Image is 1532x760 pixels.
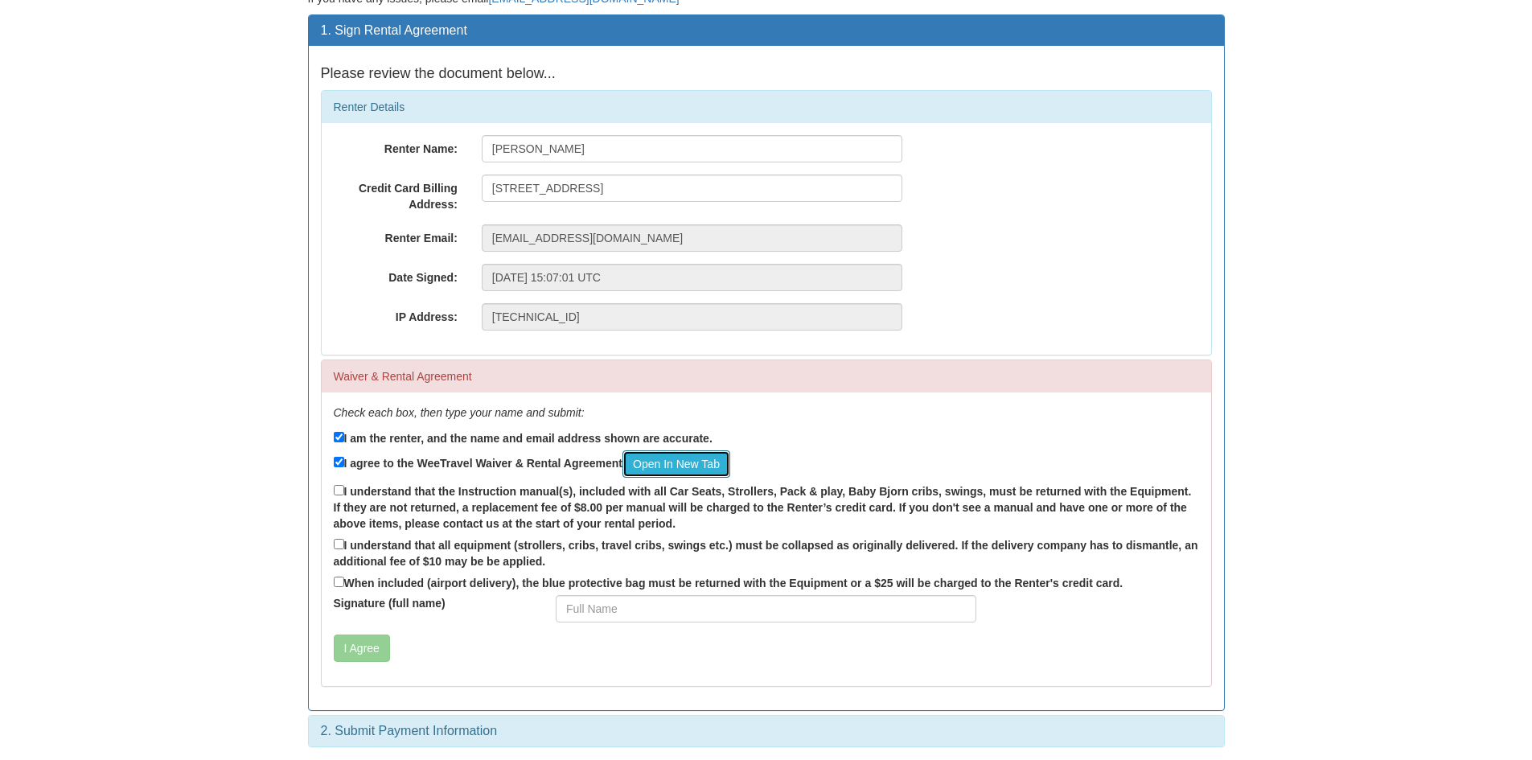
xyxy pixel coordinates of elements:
label: I understand that the Instruction manual(s), included with all Car Seats, Strollers, Pack & play,... [334,482,1199,532]
label: I agree to the WeeTravel Waiver & Rental Agreement [334,450,730,478]
h3: 2. Submit Payment Information [321,724,1212,738]
label: Signature (full name) [322,595,544,611]
div: Renter Details [322,91,1211,123]
h3: 1. Sign Rental Agreement [321,23,1212,38]
input: I agree to the WeeTravel Waiver & Rental AgreementOpen In New Tab [334,457,344,467]
label: Renter Name: [322,135,470,157]
input: I understand that the Instruction manual(s), included with all Car Seats, Strollers, Pack & play,... [334,485,344,495]
a: Open In New Tab [622,450,730,478]
input: When included (airport delivery), the blue protective bag must be returned with the Equipment or ... [334,577,344,587]
div: Waiver & Rental Agreement [322,360,1211,392]
label: Credit Card Billing Address: [322,175,470,212]
input: I am the renter, and the name and email address shown are accurate. [334,432,344,442]
button: I Agree [334,635,390,662]
label: I understand that all equipment (strollers, cribs, travel cribs, swings etc.) must be collapsed a... [334,536,1199,569]
label: I am the renter, and the name and email address shown are accurate. [334,429,713,446]
label: Date Signed: [322,264,470,286]
label: Renter Email: [322,224,470,246]
em: Check each box, then type your name and submit: [334,406,585,419]
label: When included (airport delivery), the blue protective bag must be returned with the Equipment or ... [334,573,1123,591]
h4: Please review the document below... [321,66,1212,82]
input: Full Name [556,595,976,622]
input: I understand that all equipment (strollers, cribs, travel cribs, swings etc.) must be collapsed a... [334,539,344,549]
label: IP Address: [322,303,470,325]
